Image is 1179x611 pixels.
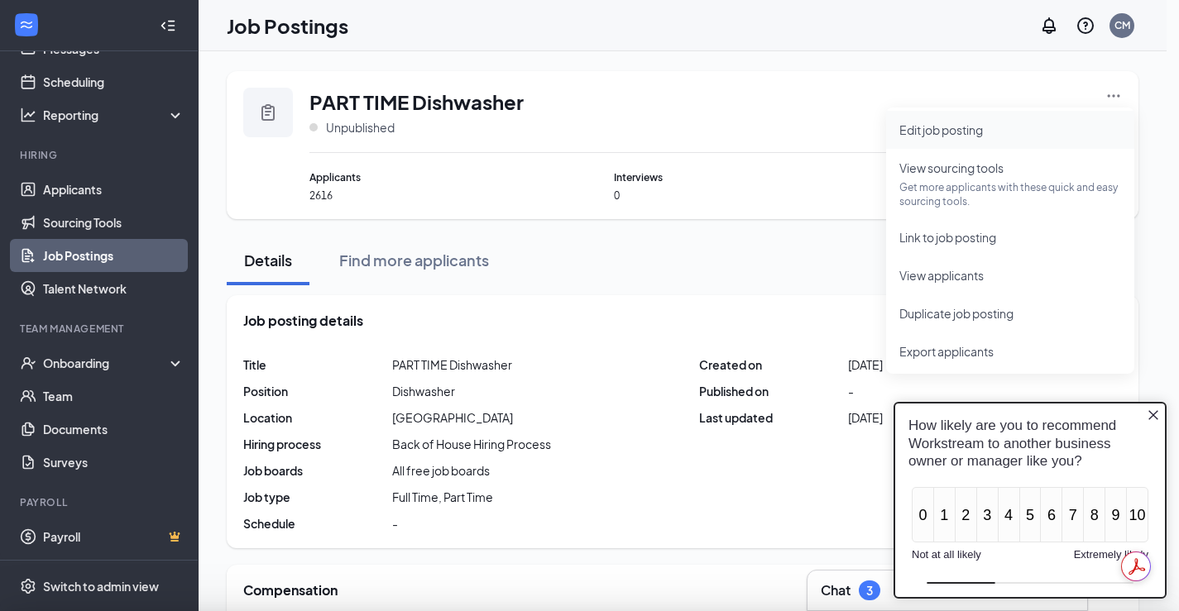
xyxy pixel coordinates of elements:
span: Export applicants [899,344,994,359]
span: Edit job posting [899,122,983,137]
p: Get more applicants with these quick and easy sourcing tools. [899,180,1121,208]
span: Duplicate job posting [899,306,1014,321]
span: Link to job posting [899,230,996,245]
span: View sourcing tools [899,160,1004,175]
iframe: Sprig User Feedback Dialog [881,389,1179,611]
span: View applicants [899,268,984,283]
